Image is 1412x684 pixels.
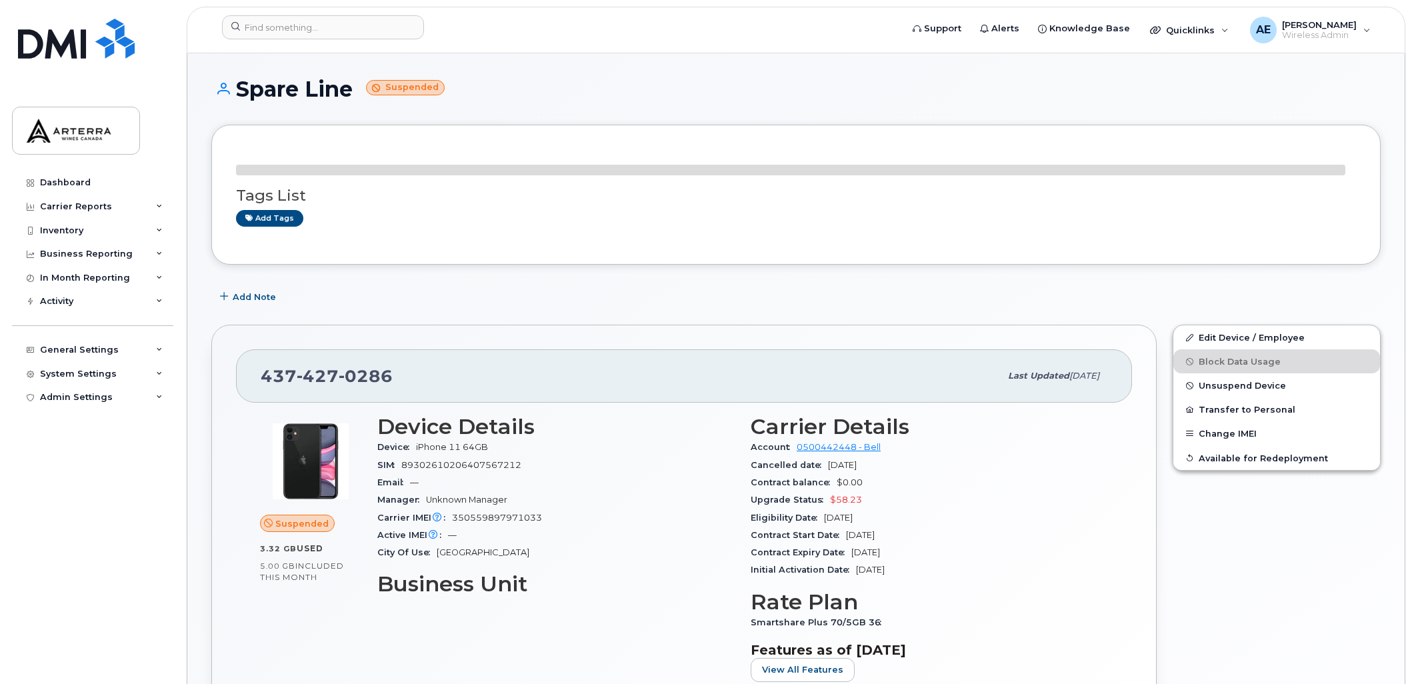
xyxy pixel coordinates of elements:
[751,460,828,470] span: Cancelled date
[851,547,880,557] span: [DATE]
[260,561,295,571] span: 5.00 GB
[426,495,507,505] span: Unknown Manager
[1069,371,1099,381] span: [DATE]
[762,663,843,676] span: View All Features
[797,442,881,452] a: 0500442448 - Bell
[828,460,857,470] span: [DATE]
[751,530,846,540] span: Contract Start Date
[846,530,875,540] span: [DATE]
[448,530,457,540] span: —
[377,442,416,452] span: Device
[751,642,1108,658] h3: Features as of [DATE]
[236,187,1356,204] h3: Tags List
[1008,371,1069,381] span: Last updated
[401,460,521,470] span: 89302610206407567212
[211,285,287,309] button: Add Note
[1173,397,1380,421] button: Transfer to Personal
[339,366,393,386] span: 0286
[377,495,426,505] span: Manager
[297,366,339,386] span: 427
[377,547,437,557] span: City Of Use
[1173,325,1380,349] a: Edit Device / Employee
[1199,453,1328,463] span: Available for Redeployment
[271,421,351,501] img: iPhone_11.jpg
[751,477,837,487] span: Contract balance
[1173,421,1380,445] button: Change IMEI
[275,517,329,530] span: Suspended
[1199,381,1286,391] span: Unsuspend Device
[1173,373,1380,397] button: Unsuspend Device
[452,513,542,523] span: 350559897971033
[437,547,529,557] span: [GEOGRAPHIC_DATA]
[377,477,410,487] span: Email
[751,513,824,523] span: Eligibility Date
[297,543,323,553] span: used
[751,495,830,505] span: Upgrade Status
[856,565,885,575] span: [DATE]
[377,513,452,523] span: Carrier IMEI
[377,460,401,470] span: SIM
[261,366,393,386] span: 437
[377,415,735,439] h3: Device Details
[416,442,488,452] span: iPhone 11 64GB
[1173,349,1380,373] button: Block Data Usage
[377,572,735,596] h3: Business Unit
[751,547,851,557] span: Contract Expiry Date
[751,617,888,627] span: Smartshare Plus 70/5GB 36
[233,291,276,303] span: Add Note
[366,80,445,95] small: Suspended
[260,561,344,583] span: included this month
[751,590,1108,614] h3: Rate Plan
[211,77,1381,101] h1: Spare Line
[830,495,862,505] span: $58.23
[751,415,1108,439] h3: Carrier Details
[410,477,419,487] span: —
[837,477,863,487] span: $0.00
[751,565,856,575] span: Initial Activation Date
[236,210,303,227] a: Add tags
[751,658,855,682] button: View All Features
[1173,446,1380,470] button: Available for Redeployment
[260,544,297,553] span: 3.32 GB
[824,513,853,523] span: [DATE]
[377,530,448,540] span: Active IMEI
[751,442,797,452] span: Account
